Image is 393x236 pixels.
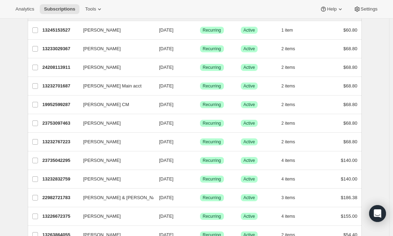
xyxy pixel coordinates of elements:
[83,194,164,201] span: [PERSON_NAME] & [PERSON_NAME]
[282,195,295,201] span: 3 items
[83,101,129,108] span: [PERSON_NAME] CM
[40,4,79,14] button: Subscriptions
[343,46,357,51] span: $68.80
[244,214,255,219] span: Active
[79,62,149,73] button: [PERSON_NAME]
[43,63,357,72] div: 24208113911[PERSON_NAME][DATE]SuccessRecurringSuccessActive2 items$68.80
[282,137,303,147] button: 2 items
[43,83,78,90] p: 13232701687
[43,81,357,91] div: 13232701687[PERSON_NAME] Main acct[DATE]SuccessRecurringSuccessActive2 items$68.80
[203,120,221,126] span: Recurring
[43,27,78,34] p: 13245153527
[244,65,255,70] span: Active
[327,6,336,12] span: Help
[203,139,221,145] span: Recurring
[159,65,174,70] span: [DATE]
[83,83,142,90] span: [PERSON_NAME] Main acct
[43,100,357,110] div: 19952599287[PERSON_NAME] CM[DATE]SuccessRecurringSuccessActive2 items$68.80
[341,176,357,182] span: $140.00
[159,195,174,200] span: [DATE]
[83,213,121,220] span: [PERSON_NAME]
[43,211,357,221] div: 13226672375[PERSON_NAME][DATE]SuccessRecurringSuccessActive4 items$155.00
[282,118,303,128] button: 2 items
[43,118,357,128] div: 23753097463[PERSON_NAME][DATE]SuccessRecurringSuccessActive2 items$68.80
[282,81,303,91] button: 2 items
[83,64,121,71] span: [PERSON_NAME]
[43,194,78,201] p: 22982721783
[83,157,121,164] span: [PERSON_NAME]
[79,99,149,110] button: [PERSON_NAME] CM
[79,192,149,203] button: [PERSON_NAME] & [PERSON_NAME]
[282,158,295,163] span: 4 items
[159,120,174,126] span: [DATE]
[203,65,221,70] span: Recurring
[79,136,149,147] button: [PERSON_NAME]
[282,214,295,219] span: 4 items
[43,213,78,220] p: 13226672375
[79,118,149,129] button: [PERSON_NAME]
[282,44,303,54] button: 2 items
[43,45,78,52] p: 13233029367
[343,65,357,70] span: $68.80
[43,193,357,203] div: 22982721783[PERSON_NAME] & [PERSON_NAME][DATE]SuccessRecurringSuccessActive3 items$186.38
[343,102,357,107] span: $68.80
[244,27,255,33] span: Active
[244,158,255,163] span: Active
[43,138,78,145] p: 13232767223
[282,156,303,165] button: 4 items
[244,46,255,52] span: Active
[43,25,357,35] div: 13245153527[PERSON_NAME][DATE]SuccessRecurringSuccessActive1 item$60.80
[203,102,221,107] span: Recurring
[282,46,295,52] span: 2 items
[83,176,121,183] span: [PERSON_NAME]
[83,27,121,34] span: [PERSON_NAME]
[43,120,78,127] p: 23753097463
[159,102,174,107] span: [DATE]
[282,102,295,107] span: 2 items
[159,83,174,88] span: [DATE]
[11,4,38,14] button: Analytics
[343,27,357,33] span: $60.80
[282,100,303,110] button: 2 items
[369,205,386,222] div: Open Intercom Messenger
[343,139,357,144] span: $68.80
[282,83,295,89] span: 2 items
[43,157,78,164] p: 23735042295
[203,27,221,33] span: Recurring
[43,137,357,147] div: 13232767223[PERSON_NAME][DATE]SuccessRecurringSuccessActive2 items$68.80
[81,4,107,14] button: Tools
[341,158,357,163] span: $140.00
[316,4,348,14] button: Help
[43,156,357,165] div: 23735042295[PERSON_NAME][DATE]SuccessRecurringSuccessActive4 items$140.00
[43,174,357,184] div: 13232832759[PERSON_NAME][DATE]SuccessRecurringSuccessActive4 items$140.00
[85,6,96,12] span: Tools
[43,176,78,183] p: 13232832759
[44,6,75,12] span: Subscriptions
[203,195,221,201] span: Recurring
[203,214,221,219] span: Recurring
[83,120,121,127] span: [PERSON_NAME]
[282,176,295,182] span: 4 items
[203,83,221,89] span: Recurring
[282,63,303,72] button: 2 items
[83,138,121,145] span: [PERSON_NAME]
[79,211,149,222] button: [PERSON_NAME]
[79,25,149,36] button: [PERSON_NAME]
[79,43,149,54] button: [PERSON_NAME]
[282,193,303,203] button: 3 items
[159,158,174,163] span: [DATE]
[282,120,295,126] span: 2 items
[282,211,303,221] button: 4 items
[159,27,174,33] span: [DATE]
[159,139,174,144] span: [DATE]
[244,195,255,201] span: Active
[282,25,301,35] button: 1 item
[43,44,357,54] div: 13233029367[PERSON_NAME][DATE]SuccessRecurringSuccessActive2 items$68.80
[282,174,303,184] button: 4 items
[203,158,221,163] span: Recurring
[79,80,149,92] button: [PERSON_NAME] Main acct
[159,176,174,182] span: [DATE]
[361,6,378,12] span: Settings
[15,6,34,12] span: Analytics
[349,4,382,14] button: Settings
